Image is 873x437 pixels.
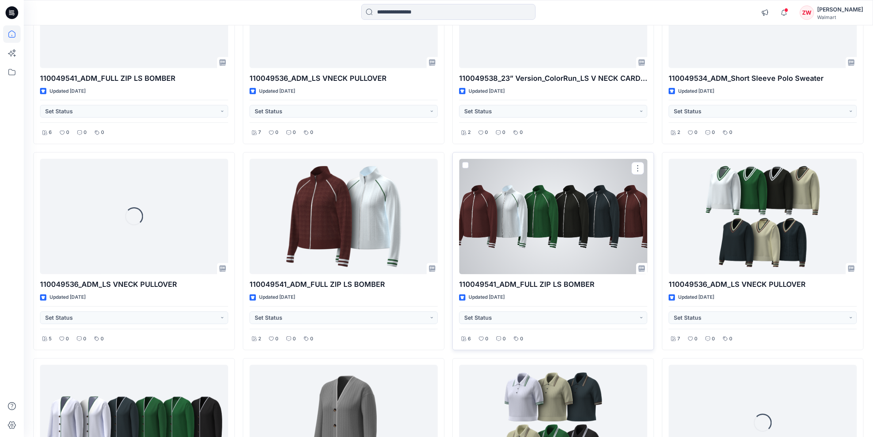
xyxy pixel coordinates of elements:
p: 6 [49,128,52,137]
p: 0 [712,128,715,137]
p: Updated [DATE] [469,293,505,302]
p: 0 [729,128,732,137]
p: 0 [694,335,698,343]
p: 0 [485,335,488,343]
p: 110049541_ADM_FULL ZIP LS BOMBER [40,73,228,84]
p: 0 [293,128,296,137]
p: 0 [310,335,313,343]
div: [PERSON_NAME] [817,5,863,14]
p: 0 [66,128,69,137]
p: 2 [677,128,680,137]
p: 0 [275,128,278,137]
a: 110049536_ADM_LS VNECK PULLOVER [669,159,857,275]
p: 0 [503,335,506,343]
p: 0 [520,335,523,343]
p: Updated [DATE] [678,87,714,95]
p: 0 [694,128,698,137]
p: 5 [49,335,51,343]
p: Updated [DATE] [678,293,714,302]
p: 7 [258,128,261,137]
p: 0 [712,335,715,343]
p: 0 [83,335,86,343]
p: Updated [DATE] [469,87,505,95]
p: Updated [DATE] [259,87,295,95]
p: 110049541_ADM_FULL ZIP LS BOMBER [459,279,647,290]
p: 110049534_ADM_Short Sleeve Polo Sweater [669,73,857,84]
p: 110049541_ADM_FULL ZIP LS BOMBER [250,279,438,290]
p: 0 [293,335,296,343]
a: 110049541_ADM_FULL ZIP LS BOMBER [250,159,438,275]
p: 6 [468,335,471,343]
p: 0 [520,128,523,137]
p: 0 [729,335,732,343]
p: 110049538_23” Version_ColorRun_LS V NECK CARDIGAN [459,73,647,84]
p: 110049536_ADM_LS VNECK PULLOVER [250,73,438,84]
p: 0 [502,128,505,137]
p: Updated [DATE] [50,87,86,95]
div: ZW [800,6,814,20]
p: 0 [485,128,488,137]
p: 2 [468,128,471,137]
div: Walmart [817,14,863,20]
p: 0 [84,128,87,137]
p: 110049536_ADM_LS VNECK PULLOVER [40,279,228,290]
p: 0 [101,335,104,343]
p: 7 [677,335,680,343]
p: 110049536_ADM_LS VNECK PULLOVER [669,279,857,290]
p: 0 [310,128,313,137]
p: 0 [101,128,104,137]
p: 0 [66,335,69,343]
p: 0 [275,335,278,343]
p: Updated [DATE] [259,293,295,302]
a: 110049541_ADM_FULL ZIP LS BOMBER [459,159,647,275]
p: 2 [258,335,261,343]
p: Updated [DATE] [50,293,86,302]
